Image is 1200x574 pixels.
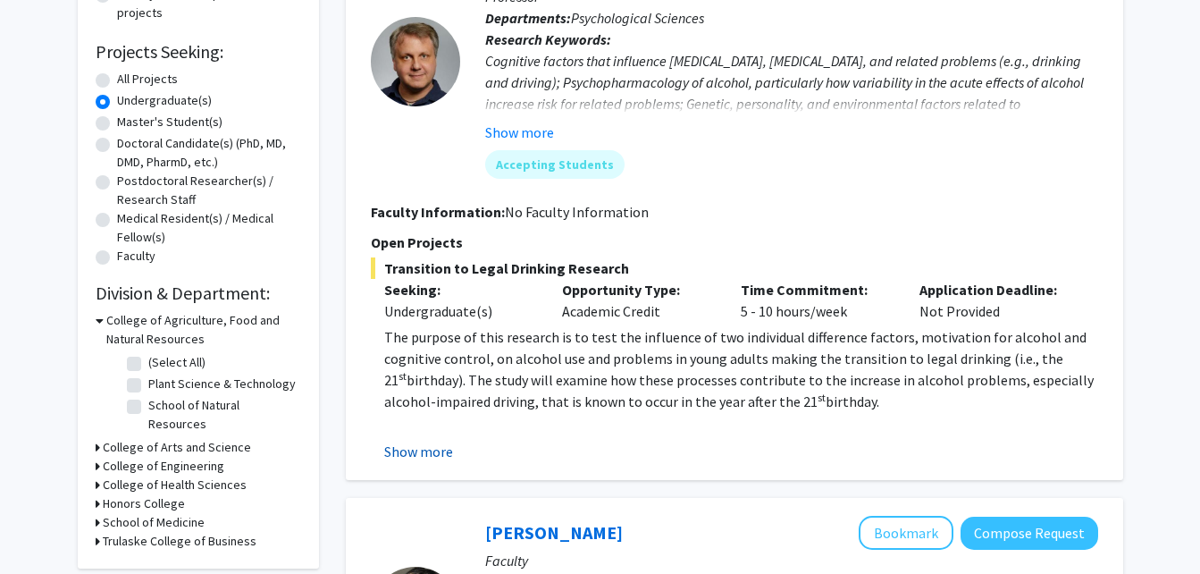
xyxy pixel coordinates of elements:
[106,311,301,349] h3: College of Agriculture, Food and Natural Resources
[103,532,256,551] h3: Trulaske College of Business
[13,494,76,561] iframe: Chat
[906,279,1085,322] div: Not Provided
[148,375,296,393] label: Plant Science & Technology
[371,232,1098,253] p: Open Projects
[117,172,301,209] label: Postdoctoral Researcher(s) / Research Staff
[485,150,625,179] mat-chip: Accepting Students
[485,30,611,48] b: Research Keywords:
[96,41,301,63] h2: Projects Seeking:
[384,328,1087,389] span: The purpose of this research is to test the influence of two individual difference factors, motiv...
[727,279,906,322] div: 5 - 10 hours/week
[562,279,714,300] p: Opportunity Type:
[103,494,185,513] h3: Honors College
[485,521,623,544] a: [PERSON_NAME]
[117,113,222,131] label: Master's Student(s)
[549,279,727,322] div: Academic Credit
[117,209,301,247] label: Medical Resident(s) / Medical Fellow(s)
[399,369,407,383] sup: st
[384,441,453,462] button: Show more
[485,550,1098,571] p: Faculty
[117,134,301,172] label: Doctoral Candidate(s) (PhD, MD, DMD, PharmD, etc.)
[384,371,1094,410] span: birthday). The study will examine how these processes contribute to the increase in alcohol probl...
[148,353,206,372] label: (Select All)
[485,9,571,27] b: Departments:
[818,391,826,404] sup: st
[826,393,879,410] span: birthday.
[961,517,1098,550] button: Compose Request to Tara Selly
[103,438,251,457] h3: College of Arts and Science
[384,279,536,300] p: Seeking:
[485,122,554,143] button: Show more
[117,91,212,110] label: Undergraduate(s)
[505,203,649,221] span: No Faculty Information
[371,203,505,221] b: Faculty Information:
[103,476,247,494] h3: College of Health Sciences
[919,279,1071,300] p: Application Deadline:
[571,9,704,27] span: Psychological Sciences
[103,457,224,476] h3: College of Engineering
[117,247,155,266] label: Faculty
[117,70,178,89] label: All Projects
[103,513,205,532] h3: School of Medicine
[96,283,301,304] h2: Division & Department:
[371,257,1098,279] span: Transition to Legal Drinking Research
[485,50,1098,136] div: Cognitive factors that influence [MEDICAL_DATA], [MEDICAL_DATA], and related problems (e.g., drin...
[859,516,953,550] button: Add Tara Selly to Bookmarks
[741,279,893,300] p: Time Commitment:
[148,396,297,434] label: School of Natural Resources
[384,300,536,322] div: Undergraduate(s)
